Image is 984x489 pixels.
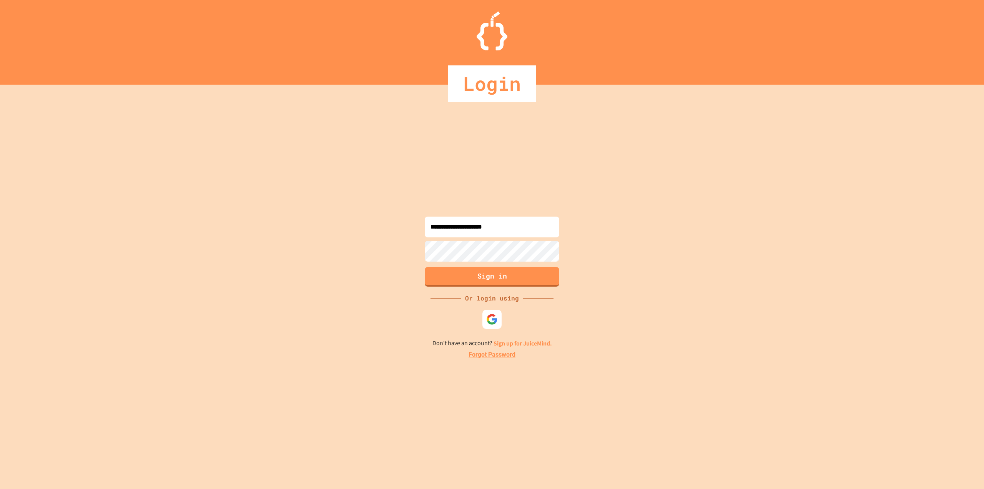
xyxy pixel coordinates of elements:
div: Or login using [461,294,523,303]
a: Sign up for JuiceMind. [494,339,552,347]
p: Don't have an account? [432,339,552,348]
a: Forgot Password [469,350,515,359]
div: Login [448,65,536,102]
img: google-icon.svg [486,314,498,325]
button: Sign in [425,267,559,287]
img: Logo.svg [477,12,507,50]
